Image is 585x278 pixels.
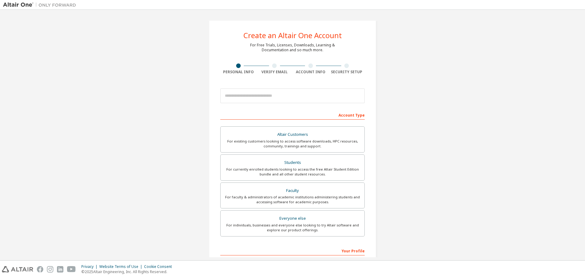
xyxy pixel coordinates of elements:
img: youtube.svg [67,266,76,273]
div: Security Setup [329,70,365,74]
div: Students [224,158,361,167]
p: © 2025 Altair Engineering, Inc. All Rights Reserved. [81,269,175,274]
div: Everyone else [224,214,361,223]
div: Personal Info [220,70,257,74]
div: Cookie Consent [144,264,175,269]
div: Account Info [292,70,329,74]
img: instagram.svg [47,266,53,273]
img: linkedin.svg [57,266,63,273]
img: facebook.svg [37,266,43,273]
div: For existing customers looking to access software downloads, HPC resources, community, trainings ... [224,139,361,149]
div: For currently enrolled students looking to access the free Altair Student Edition bundle and all ... [224,167,361,177]
div: Account Type [220,110,365,120]
div: Privacy [81,264,99,269]
div: Altair Customers [224,130,361,139]
img: Altair One [3,2,79,8]
div: Faculty [224,186,361,195]
div: Verify Email [257,70,293,74]
div: Create an Altair One Account [243,32,342,39]
div: For Free Trials, Licenses, Downloads, Learning & Documentation and so much more. [250,43,335,52]
img: altair_logo.svg [2,266,33,273]
div: Website Terms of Use [99,264,144,269]
div: For faculty & administrators of academic institutions administering students and accessing softwa... [224,195,361,204]
div: For individuals, businesses and everyone else looking to try Altair software and explore our prod... [224,223,361,233]
div: Your Profile [220,246,365,255]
